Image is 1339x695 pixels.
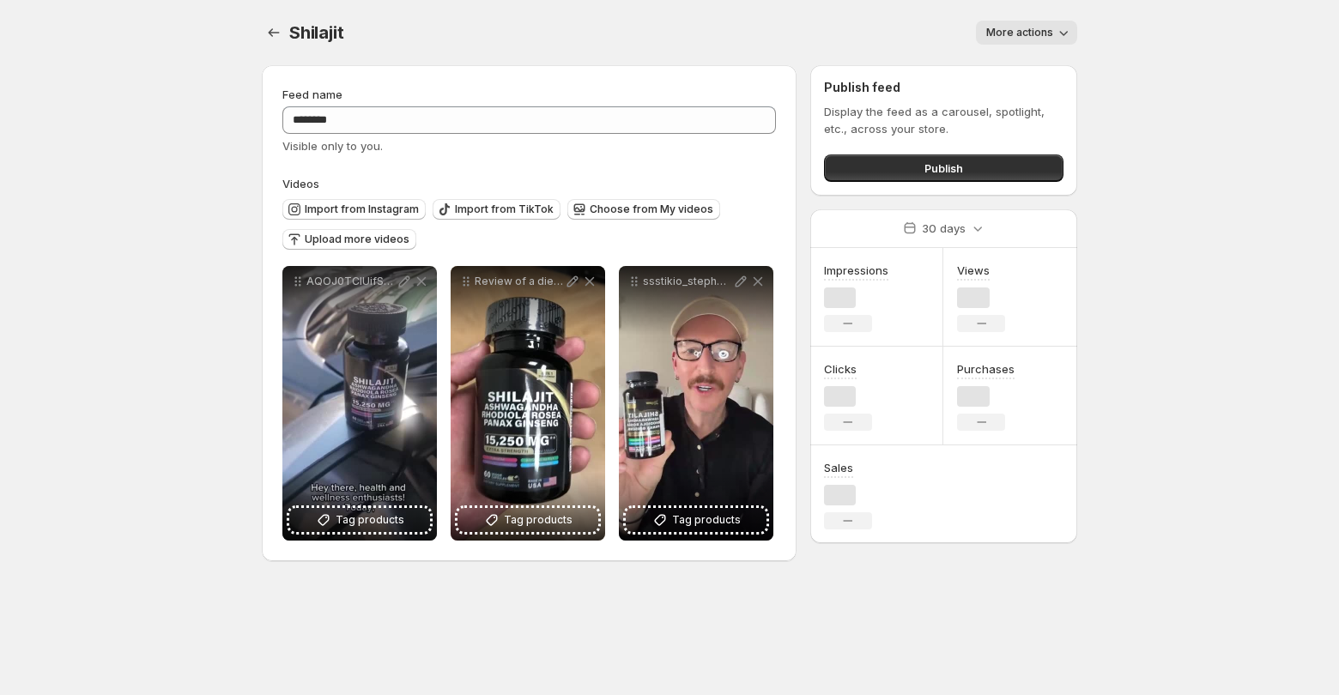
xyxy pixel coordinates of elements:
[306,275,396,288] p: AQOJ0TCIUifS3be9tRPhzK3sguDmm9WJCxCID9fyL3kTE455eOqc_1CX2bYja_umMJuugrlbDsydh7AJO2zFhtj_
[289,508,430,532] button: Tag products
[957,262,990,279] h3: Views
[305,202,419,216] span: Import from Instagram
[824,262,888,279] h3: Impressions
[672,511,741,529] span: Tag products
[976,21,1077,45] button: More actions
[824,459,853,476] h3: Sales
[643,275,732,288] p: ssstikio_stephenthomas888_1753459532528 - Trim
[590,202,713,216] span: Choose from My videos
[824,154,1063,182] button: Publish
[824,360,857,378] h3: Clicks
[451,266,605,541] div: Review of a dietary supplement_ shilajit ashwagandha rhodiola rosea and panax [MEDICAL_DATA]Tag p...
[336,511,404,529] span: Tag products
[282,266,437,541] div: AQOJ0TCIUifS3be9tRPhzK3sguDmm9WJCxCID9fyL3kTE455eOqc_1CX2bYja_umMJuugrlbDsydh7AJO2zFhtj_Tag products
[626,508,766,532] button: Tag products
[305,233,409,246] span: Upload more videos
[262,21,286,45] button: Settings
[567,199,720,220] button: Choose from My videos
[289,22,343,43] span: Shilajit
[824,103,1063,137] p: Display the feed as a carousel, spotlight, etc., across your store.
[986,26,1053,39] span: More actions
[457,508,598,532] button: Tag products
[619,266,773,541] div: ssstikio_stephenthomas888_1753459532528 - TrimTag products
[282,229,416,250] button: Upload more videos
[922,220,966,237] p: 30 days
[282,199,426,220] button: Import from Instagram
[282,139,383,153] span: Visible only to you.
[455,202,554,216] span: Import from TikTok
[957,360,1015,378] h3: Purchases
[924,160,963,177] span: Publish
[504,511,573,529] span: Tag products
[475,275,564,288] p: Review of a dietary supplement_ shilajit ashwagandha rhodiola rosea and panax [MEDICAL_DATA]
[282,177,319,190] span: Videos
[824,79,1063,96] h2: Publish feed
[433,199,560,220] button: Import from TikTok
[282,88,342,101] span: Feed name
